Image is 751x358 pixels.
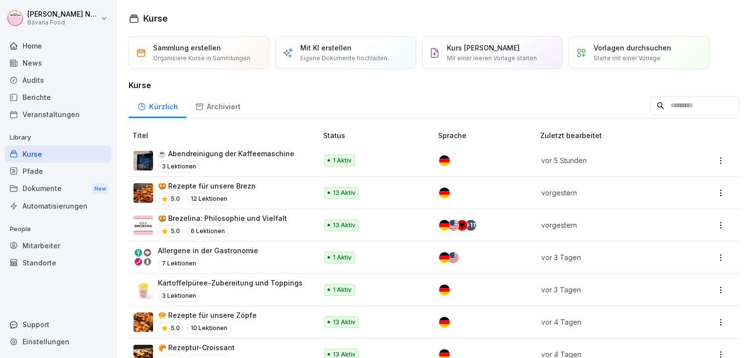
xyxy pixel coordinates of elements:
[541,252,677,263] p: vor 3 Tagen
[133,183,153,203] img: wxm90gn7bi8v0z1otajcw90g.png
[447,43,520,53] p: Kurs [PERSON_NAME]
[439,285,450,295] img: de.svg
[541,220,677,230] p: vorgestern
[158,258,200,269] p: 7 Lektionen
[5,221,111,237] p: People
[158,278,303,288] p: Kartoffelpüree-Zubereitung und Toppings
[5,130,111,145] p: Library
[333,286,352,294] p: 1 Aktiv
[439,155,450,166] img: de.svg
[5,54,111,72] a: News
[541,285,677,295] p: vor 3 Tagen
[153,54,250,63] p: Organisiere Kurse in Sammlungen
[92,183,109,194] div: New
[171,227,180,236] p: 5.0
[439,252,450,263] img: de.svg
[187,322,231,334] p: 10 Lektionen
[333,318,355,327] p: 13 Aktiv
[448,220,459,231] img: us.svg
[540,130,688,141] p: Zuletzt bearbeitet
[133,280,153,300] img: ur5kfpj4g1mhuir9rzgpc78h.png
[594,43,671,53] p: Vorlagen durchsuchen
[133,151,153,170] img: um2bbbjq4dbxxqlrsbhdtvqt.png
[300,43,352,53] p: Mit KI erstellen
[5,333,111,350] a: Einstellungen
[5,254,111,271] a: Standorte
[333,189,355,197] p: 13 Aktiv
[143,12,168,25] h1: Kurse
[171,194,180,203] p: 5.0
[129,79,739,91] h3: Kurse
[171,324,180,333] p: 5.0
[323,130,434,141] p: Status
[158,148,294,159] p: ☕ Abendreinigung der Kaffeemaschine
[27,19,99,26] p: Bavaria Food
[158,181,256,191] p: 🥨 Rezepte für unsere Brezn
[5,145,111,163] a: Kurse
[187,193,231,205] p: 12 Lektionen
[158,342,235,353] p: 🥐 Rezeptur-Croissant
[333,253,352,262] p: 1 Aktiv
[448,252,459,263] img: us.svg
[133,312,153,332] img: g80a8fc6kexzniuu9it64ulf.png
[158,310,257,320] p: 🥯 Rezepte für unsere Zöpfe
[439,220,450,231] img: de.svg
[133,248,153,267] img: wi6qaxf14ni09ll6d10wcg5r.png
[187,225,229,237] p: 6 Lektionen
[5,197,111,215] a: Automatisierungen
[333,221,355,230] p: 13 Aktiv
[158,290,200,302] p: 3 Lektionen
[5,163,111,180] a: Pfade
[27,10,99,19] p: [PERSON_NAME] Neurohr
[5,316,111,333] div: Support
[439,317,450,328] img: de.svg
[158,245,258,256] p: Allergene in der Gastronomie
[439,188,450,198] img: de.svg
[541,155,677,166] p: vor 5 Stunden
[186,93,249,118] a: Archiviert
[133,215,153,235] img: fkzffi32ddptk8ye5fwms4as.png
[158,161,200,172] p: 3 Lektionen
[153,43,221,53] p: Sammlung erstellen
[457,220,467,231] img: al.svg
[5,89,111,106] a: Berichte
[594,54,661,63] p: Starte mit einer Vorlage
[133,130,319,141] p: Titel
[541,188,677,198] p: vorgestern
[465,220,476,231] div: + 11
[5,106,111,123] a: Veranstaltungen
[438,130,536,141] p: Sprache
[447,54,537,63] p: Mit einer leeren Vorlage starten
[541,317,677,327] p: vor 4 Tagen
[5,37,111,54] a: Home
[5,72,111,89] a: Audits
[5,180,111,198] div: Dokumente
[129,93,186,118] a: Kürzlich
[5,237,111,254] a: Mitarbeiter
[5,180,111,198] a: DokumenteNew
[158,213,287,223] p: 🥨 Brezelina: Philosophie und Vielfalt
[333,156,352,165] p: 1 Aktiv
[300,54,387,63] p: Eigene Dokumente hochladen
